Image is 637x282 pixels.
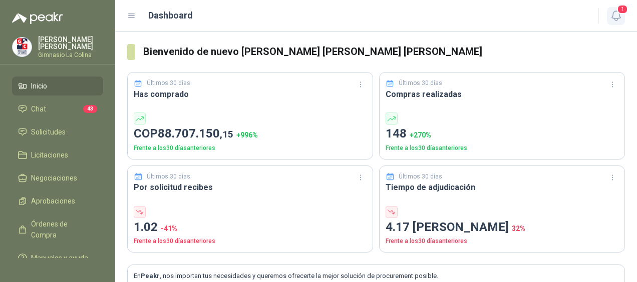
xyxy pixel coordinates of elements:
h3: Por solicitud recibes [134,181,367,193]
a: Inicio [12,76,103,95]
p: Frente a los 30 días anteriores [386,143,618,153]
span: Inicio [31,80,47,91]
b: Peakr [141,272,160,279]
span: 43 [83,105,97,113]
p: [PERSON_NAME] [PERSON_NAME] [38,36,103,50]
img: Company Logo [13,37,32,56]
p: Últimos 30 días [399,78,442,88]
a: Manuales y ayuda [12,248,103,267]
h1: Dashboard [148,8,193,22]
p: En , nos importan tus necesidades y queremos ofrecerte la mejor solución de procurement posible. [134,271,618,281]
button: 1 [607,7,625,25]
p: Últimos 30 días [147,172,190,181]
p: 148 [386,124,618,143]
span: + 996 % [236,131,258,139]
a: Aprobaciones [12,191,103,210]
h3: Compras realizadas [386,88,618,100]
span: ,15 [220,128,233,140]
span: 88.707.150 [158,126,233,140]
span: Licitaciones [31,149,68,160]
h3: Bienvenido de nuevo [PERSON_NAME] [PERSON_NAME] [PERSON_NAME] [143,44,625,59]
span: Solicitudes [31,126,66,137]
span: Órdenes de Compra [31,218,94,240]
span: + 270 % [410,131,431,139]
span: 1 [617,4,628,14]
h3: Tiempo de adjudicación [386,181,618,193]
p: Frente a los 30 días anteriores [134,143,367,153]
span: Chat [31,103,46,114]
p: Gimnasio La Colina [38,52,103,58]
h3: Has comprado [134,88,367,100]
span: Aprobaciones [31,195,75,206]
p: Últimos 30 días [147,78,190,88]
span: 32 % [512,224,525,232]
a: Solicitudes [12,122,103,141]
a: Órdenes de Compra [12,214,103,244]
img: Logo peakr [12,12,63,24]
span: -41 % [161,224,177,232]
p: 1.02 [134,218,367,237]
a: Negociaciones [12,168,103,187]
p: Frente a los 30 días anteriores [386,236,618,246]
span: Manuales y ayuda [31,252,88,263]
p: Frente a los 30 días anteriores [134,236,367,246]
a: Chat43 [12,99,103,118]
p: COP [134,124,367,143]
p: Últimos 30 días [399,172,442,181]
a: Licitaciones [12,145,103,164]
span: Negociaciones [31,172,77,183]
p: 4.17 [PERSON_NAME] [386,218,618,237]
